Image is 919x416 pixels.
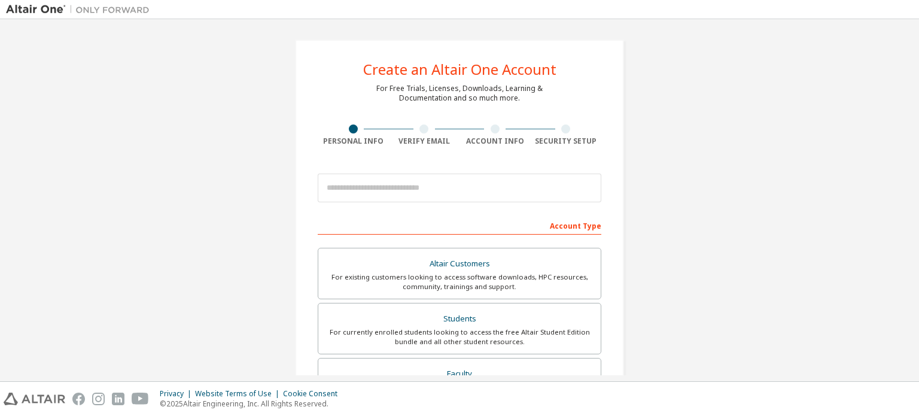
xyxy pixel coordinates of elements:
img: instagram.svg [92,393,105,405]
div: Verify Email [389,136,460,146]
div: Website Terms of Use [195,389,283,399]
div: Personal Info [318,136,389,146]
img: Altair One [6,4,156,16]
div: Faculty [325,366,594,382]
div: Altair Customers [325,256,594,272]
img: altair_logo.svg [4,393,65,405]
div: Account Type [318,215,601,235]
div: For Free Trials, Licenses, Downloads, Learning & Documentation and so much more. [376,84,543,103]
div: For currently enrolled students looking to access the free Altair Student Edition bundle and all ... [325,327,594,347]
div: Students [325,311,594,327]
img: linkedin.svg [112,393,124,405]
div: Account Info [459,136,531,146]
div: Privacy [160,389,195,399]
img: youtube.svg [132,393,149,405]
img: facebook.svg [72,393,85,405]
div: Create an Altair One Account [363,62,556,77]
div: For existing customers looking to access software downloads, HPC resources, community, trainings ... [325,272,594,291]
p: © 2025 Altair Engineering, Inc. All Rights Reserved. [160,399,345,409]
div: Cookie Consent [283,389,345,399]
div: Security Setup [531,136,602,146]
